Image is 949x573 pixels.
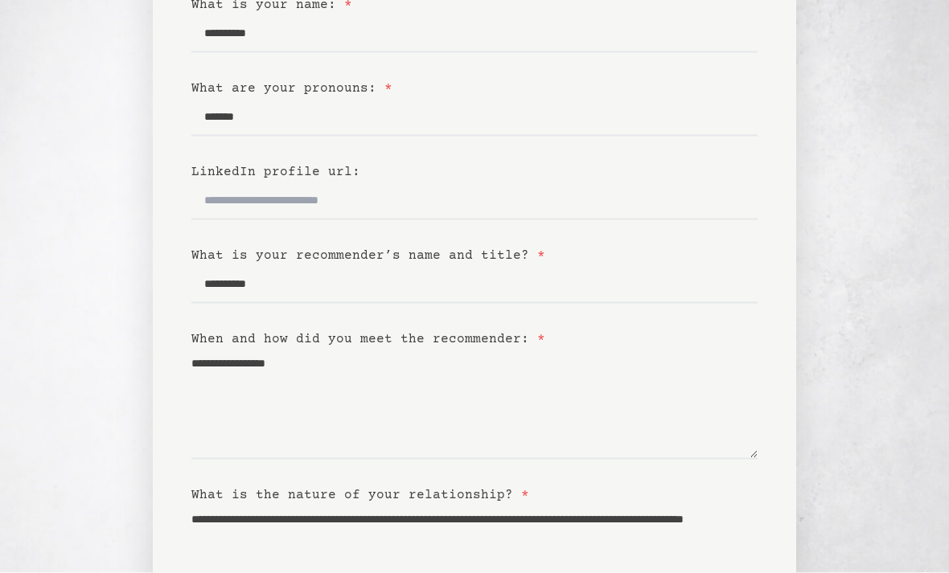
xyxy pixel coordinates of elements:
label: What is the nature of your relationship? [191,488,529,502]
label: What is your recommender’s name and title? [191,248,545,263]
label: LinkedIn profile url: [191,165,360,179]
label: When and how did you meet the recommender: [191,332,545,346]
label: What are your pronouns: [191,81,392,96]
